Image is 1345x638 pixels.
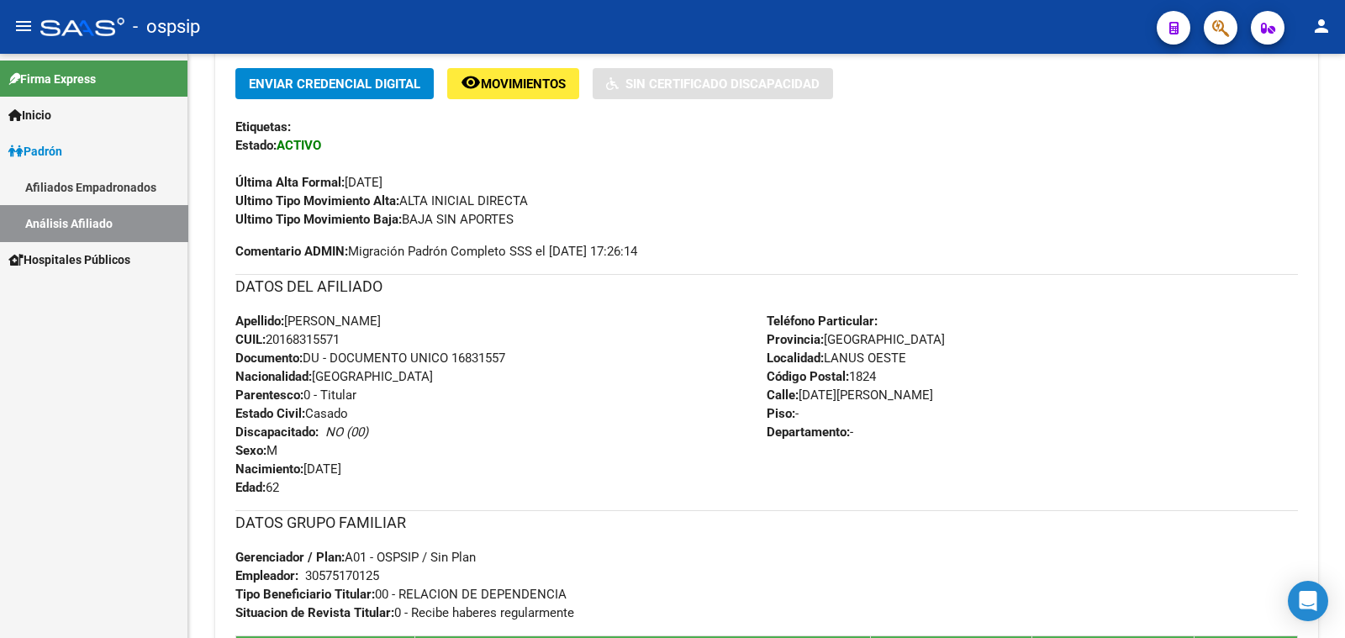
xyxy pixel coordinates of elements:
[133,8,200,45] span: - ospsip
[447,68,579,99] button: Movimientos
[8,70,96,88] span: Firma Express
[235,388,356,403] span: 0 - Titular
[767,406,795,421] strong: Piso:
[235,443,266,458] strong: Sexo:
[235,212,402,227] strong: Ultimo Tipo Movimiento Baja:
[235,369,433,384] span: [GEOGRAPHIC_DATA]
[767,351,906,366] span: LANUS OESTE
[235,175,345,190] strong: Última Alta Formal:
[235,193,399,208] strong: Ultimo Tipo Movimiento Alta:
[235,332,266,347] strong: CUIL:
[235,587,375,602] strong: Tipo Beneficiario Titular:
[235,332,340,347] span: 20168315571
[235,351,303,366] strong: Documento:
[235,587,567,602] span: 00 - RELACION DE DEPENDENCIA
[235,275,1298,298] h3: DATOS DEL AFILIADO
[235,212,514,227] span: BAJA SIN APORTES
[235,68,434,99] button: Enviar Credencial Digital
[235,605,574,620] span: 0 - Recibe haberes regularmente
[8,250,130,269] span: Hospitales Públicos
[235,406,348,421] span: Casado
[481,76,566,92] span: Movimientos
[13,16,34,36] mat-icon: menu
[625,76,820,92] span: Sin Certificado Discapacidad
[235,242,637,261] span: Migración Padrón Completo SSS el [DATE] 17:26:14
[767,424,850,440] strong: Departamento:
[235,605,394,620] strong: Situacion de Revista Titular:
[767,388,799,403] strong: Calle:
[235,244,348,259] strong: Comentario ADMIN:
[767,332,945,347] span: [GEOGRAPHIC_DATA]
[235,314,284,329] strong: Apellido:
[767,406,799,421] span: -
[235,461,303,477] strong: Nacimiento:
[277,138,321,153] strong: ACTIVO
[235,138,277,153] strong: Estado:
[8,106,51,124] span: Inicio
[249,76,420,92] span: Enviar Credencial Digital
[461,72,481,92] mat-icon: remove_red_eye
[767,351,824,366] strong: Localidad:
[235,388,303,403] strong: Parentesco:
[305,567,379,585] div: 30575170125
[8,142,62,161] span: Padrón
[767,314,878,329] strong: Teléfono Particular:
[767,369,849,384] strong: Código Postal:
[235,461,341,477] span: [DATE]
[235,351,505,366] span: DU - DOCUMENTO UNICO 16831557
[235,424,319,440] strong: Discapacitado:
[767,332,824,347] strong: Provincia:
[235,480,279,495] span: 62
[235,175,382,190] span: [DATE]
[767,388,933,403] span: [DATE][PERSON_NAME]
[325,424,368,440] i: NO (00)
[235,550,345,565] strong: Gerenciador / Plan:
[235,193,528,208] span: ALTA INICIAL DIRECTA
[235,119,291,134] strong: Etiquetas:
[235,511,1298,535] h3: DATOS GRUPO FAMILIAR
[235,406,305,421] strong: Estado Civil:
[1288,581,1328,621] div: Open Intercom Messenger
[235,550,476,565] span: A01 - OSPSIP / Sin Plan
[235,443,277,458] span: M
[235,314,381,329] span: [PERSON_NAME]
[235,568,298,583] strong: Empleador:
[235,369,312,384] strong: Nacionalidad:
[235,480,266,495] strong: Edad:
[767,424,853,440] span: -
[1311,16,1332,36] mat-icon: person
[767,369,876,384] span: 1824
[593,68,833,99] button: Sin Certificado Discapacidad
